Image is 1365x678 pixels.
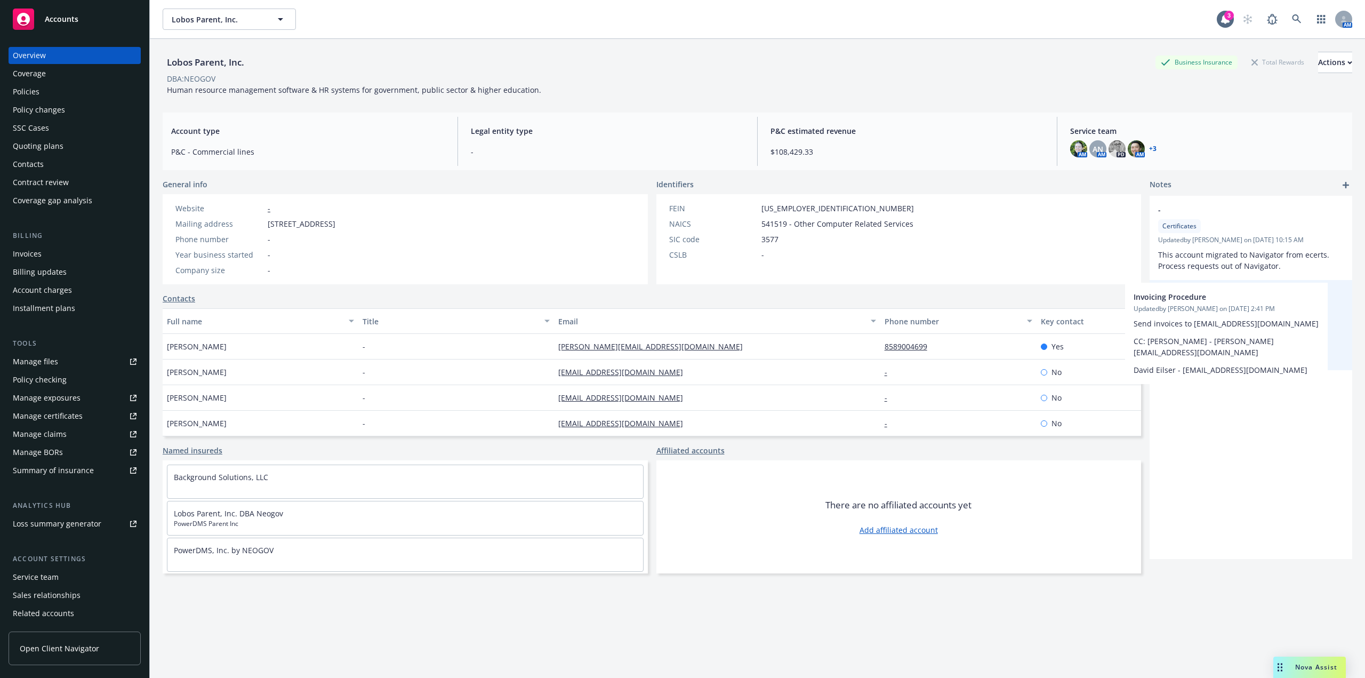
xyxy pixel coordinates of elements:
span: - [268,234,270,245]
a: +3 [1149,146,1157,152]
span: No [1051,392,1062,403]
a: Invoices [9,245,141,262]
a: Lobos Parent, Inc. DBA Neogov [174,508,283,519]
span: No [1051,418,1062,429]
div: Contacts [13,156,44,173]
span: - [471,146,744,157]
a: Quoting plans [9,138,141,155]
div: Coverage gap analysis [13,192,92,209]
div: Email [558,316,864,327]
span: Accounts [45,15,78,23]
a: Background Solutions, LLC [174,472,268,482]
a: - [885,367,896,377]
a: Policy changes [9,101,141,118]
span: Yes [1051,341,1064,352]
span: Legal entity type [471,125,744,137]
span: There are no affiliated accounts yet [825,499,971,512]
img: photo [1128,140,1145,157]
a: Coverage gap analysis [9,192,141,209]
span: [PERSON_NAME] [167,341,227,352]
div: Contract review [13,174,69,191]
div: Full name [167,316,342,327]
a: Service team [9,569,141,586]
a: Contract review [9,174,141,191]
span: Open Client Navigator [20,643,99,654]
button: Nova Assist [1273,657,1346,678]
div: Manage exposures [13,389,81,406]
div: Drag to move [1273,657,1287,678]
a: Start snowing [1237,9,1258,30]
a: Related accounts [9,605,141,622]
a: Overview [9,47,141,64]
span: 541519 - Other Computer Related Services [761,218,913,229]
div: Title [363,316,538,327]
a: [PERSON_NAME][EMAIL_ADDRESS][DOMAIN_NAME] [558,341,751,352]
span: P&C - Commercial lines [171,146,445,157]
div: DBA: NEOGOV [167,73,215,84]
span: - [268,249,270,260]
a: Contacts [9,156,141,173]
a: 8589004699 [885,341,936,352]
span: Human resource management software & HR systems for government, public sector & higher education. [167,85,541,95]
a: Named insureds [163,445,222,456]
a: Account charges [9,282,141,299]
a: Contacts [163,293,195,304]
div: Billing [9,230,141,241]
div: Phone number [175,234,263,245]
span: - [363,418,365,429]
div: Policies [13,83,39,100]
a: Policies [9,83,141,100]
div: SSC Cases [13,119,49,137]
a: Manage files [9,353,141,370]
button: Actions [1318,52,1352,73]
a: Add affiliated account [860,524,938,536]
a: Report a Bug [1262,9,1283,30]
a: add [1339,179,1352,192]
a: Manage exposures [9,389,141,406]
button: Email [554,308,880,334]
span: 3577 [761,234,778,245]
a: - [885,418,896,428]
button: Full name [163,308,358,334]
span: - [363,341,365,352]
div: CSLB [669,249,757,260]
a: [EMAIL_ADDRESS][DOMAIN_NAME] [558,367,692,377]
div: Coverage [13,65,46,82]
div: Invoices [13,245,42,262]
span: - [761,249,764,260]
span: [US_EMPLOYER_IDENTIFICATION_NUMBER] [761,203,914,214]
span: $108,429.33 [770,146,1044,157]
a: Accounts [9,4,141,34]
span: Nova Assist [1295,663,1337,672]
div: Website [175,203,263,214]
span: [PERSON_NAME] [167,366,227,378]
div: Manage claims [13,426,67,443]
span: P&C estimated revenue [770,125,1044,137]
div: Manage certificates [13,408,83,425]
span: [STREET_ADDRESS] [268,218,335,229]
a: Policy checking [9,371,141,388]
button: Title [358,308,554,334]
div: Mailing address [175,218,263,229]
div: Key contact [1041,316,1125,327]
a: Search [1286,9,1307,30]
span: [PERSON_NAME] [167,392,227,403]
div: FEIN [669,203,757,214]
div: Manage BORs [13,444,63,461]
div: Account settings [9,554,141,564]
div: Policy changes [13,101,65,118]
span: Identifiers [656,179,694,190]
a: Manage BORs [9,444,141,461]
span: General info [163,179,207,190]
div: Manage files [13,353,58,370]
span: Account type [171,125,445,137]
div: Installment plans [13,300,75,317]
a: Summary of insurance [9,462,141,479]
div: Policy checking [13,371,67,388]
div: Tools [9,338,141,349]
a: - [885,393,896,403]
img: photo [1070,140,1087,157]
div: Account charges [13,282,72,299]
div: Analytics hub [9,500,141,511]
